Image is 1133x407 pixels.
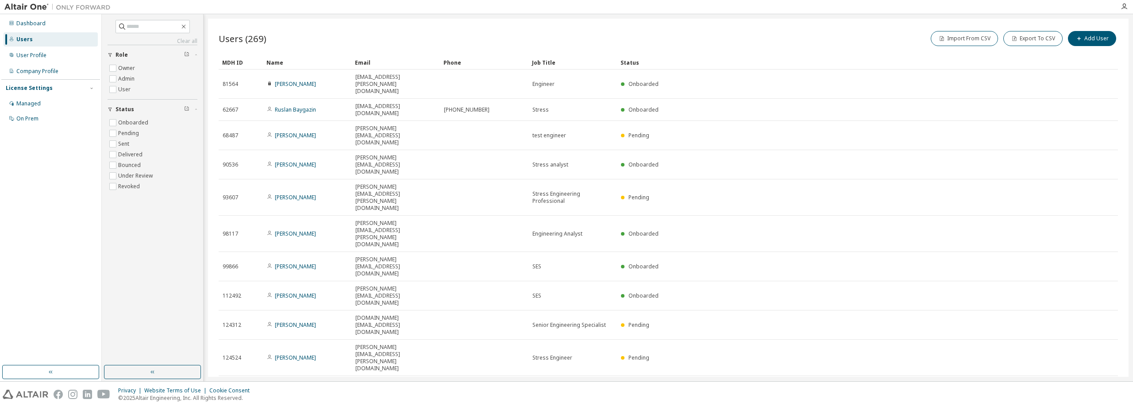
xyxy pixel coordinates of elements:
span: Stress Engineer [532,354,572,361]
span: Pending [628,194,649,201]
div: Managed [16,100,41,107]
label: Admin [118,74,136,84]
span: 99866 [223,263,238,270]
button: Role [108,45,197,65]
img: youtube.svg [97,390,110,399]
span: [PERSON_NAME][EMAIL_ADDRESS][DOMAIN_NAME] [355,125,436,146]
span: Pending [628,354,649,361]
label: Delivered [118,149,144,160]
span: Engineering Analyst [532,230,582,237]
span: 124312 [223,322,241,329]
img: linkedin.svg [83,390,92,399]
a: Clear all [108,38,197,45]
span: Role [116,51,128,58]
a: [PERSON_NAME] [275,230,316,237]
div: Job Title [532,55,613,70]
div: Dashboard [16,20,46,27]
span: SES [532,292,541,299]
span: Clear filter [184,51,189,58]
span: [PERSON_NAME][EMAIL_ADDRESS][PERSON_NAME][DOMAIN_NAME] [355,220,436,248]
span: 81564 [223,81,238,88]
label: Sent [118,139,131,149]
span: Onboarded [628,292,659,299]
a: [PERSON_NAME] [275,321,316,329]
span: Onboarded [628,161,659,168]
p: © 2025 Altair Engineering, Inc. All Rights Reserved. [118,394,255,402]
button: Add User [1068,31,1116,46]
span: 90536 [223,161,238,168]
div: Users [16,36,33,43]
span: 62667 [223,106,238,113]
span: Stress [532,106,549,113]
div: Name [266,55,348,70]
a: [PERSON_NAME] [275,354,316,361]
span: [PERSON_NAME][EMAIL_ADDRESS][PERSON_NAME][DOMAIN_NAME] [355,344,436,372]
label: User [118,84,132,95]
span: [EMAIL_ADDRESS][PERSON_NAME][DOMAIN_NAME] [355,74,436,95]
span: Onboarded [628,263,659,270]
span: [PERSON_NAME][EMAIL_ADDRESS][DOMAIN_NAME] [355,256,436,277]
div: Company Profile [16,68,58,75]
span: Status [116,106,134,113]
a: [PERSON_NAME] [275,132,316,139]
span: Stress Engineering Professional [532,190,613,205]
button: Import From CSV [931,31,998,46]
span: 68487 [223,132,238,139]
div: MDH ID [222,55,259,70]
img: altair_logo.svg [3,390,48,399]
a: [PERSON_NAME] [275,263,316,270]
a: Ruslan Baygazin [275,106,316,113]
span: [DOMAIN_NAME][EMAIL_ADDRESS][DOMAIN_NAME] [355,314,436,336]
div: Website Terms of Use [144,387,209,394]
span: Onboarded [628,230,659,237]
label: Bounced [118,160,143,171]
img: instagram.svg [68,390,77,399]
span: SES [532,263,541,270]
span: Onboarded [628,80,659,88]
button: Export To CSV [1003,31,1063,46]
span: Stress analyst [532,161,568,168]
span: [PERSON_NAME][EMAIL_ADDRESS][PERSON_NAME][DOMAIN_NAME] [355,183,436,212]
span: [PHONE_NUMBER] [444,106,489,113]
div: Privacy [118,387,144,394]
label: Owner [118,63,137,74]
span: Pending [628,132,649,139]
div: Status [620,55,1072,70]
span: 98117 [223,230,238,237]
span: Clear filter [184,106,189,113]
button: Status [108,100,197,119]
label: Onboarded [118,117,150,128]
span: Engineer [532,81,555,88]
span: test engineer [532,132,566,139]
label: Pending [118,128,141,139]
img: facebook.svg [54,390,63,399]
span: [PERSON_NAME][EMAIL_ADDRESS][DOMAIN_NAME] [355,154,436,175]
div: Email [355,55,436,70]
span: Onboarded [628,106,659,113]
a: [PERSON_NAME] [275,161,316,168]
div: License Settings [6,85,53,92]
span: 112492 [223,292,241,299]
span: Senior Engineering Specialist [532,322,606,329]
a: [PERSON_NAME] [275,194,316,201]
div: User Profile [16,52,46,59]
div: Cookie Consent [209,387,255,394]
div: Phone [443,55,525,70]
span: Pending [628,321,649,329]
img: Altair One [4,3,115,12]
span: 93607 [223,194,238,201]
span: [EMAIL_ADDRESS][DOMAIN_NAME] [355,103,436,117]
span: [PERSON_NAME][EMAIL_ADDRESS][DOMAIN_NAME] [355,285,436,306]
a: [PERSON_NAME] [275,80,316,88]
span: 124524 [223,354,241,361]
label: Revoked [118,181,142,192]
a: [PERSON_NAME] [275,292,316,299]
span: Users (269) [219,32,266,45]
label: Under Review [118,171,154,181]
div: On Prem [16,115,39,122]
